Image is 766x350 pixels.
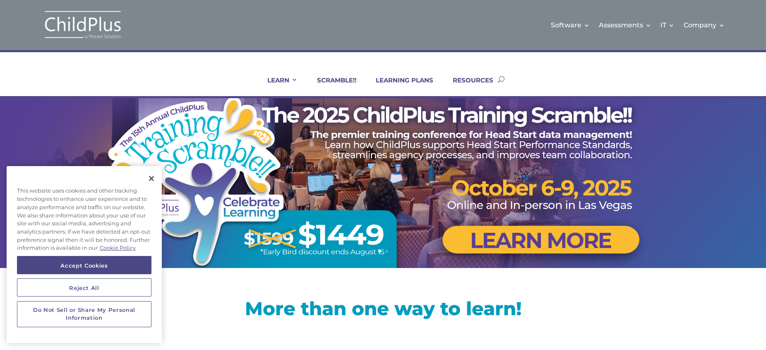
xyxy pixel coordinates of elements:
a: Company [684,8,725,42]
a: IT [660,8,675,42]
button: Close [142,169,161,188]
a: LEARNING PLANS [365,76,433,96]
a: LEARN [257,76,298,96]
a: RESOURCES [442,76,493,96]
a: Software [551,8,590,42]
h1: More than one way to learn! [118,299,648,322]
a: 1 [378,250,381,253]
a: 2 [385,250,388,253]
button: Do Not Sell or Share My Personal Information [17,301,151,327]
div: Privacy [7,166,162,343]
div: This website uses cookies and other tracking technologies to enhance user experience and to analy... [7,183,162,256]
div: Cookie banner [7,166,162,343]
button: Reject All [17,279,151,297]
a: Assessments [599,8,651,42]
button: Accept Cookies [17,256,151,275]
a: SCRAMBLE!! [307,76,356,96]
a: More information about your privacy, opens in a new tab [100,244,136,251]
